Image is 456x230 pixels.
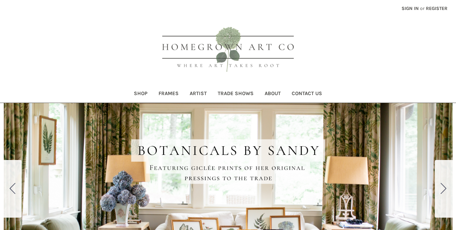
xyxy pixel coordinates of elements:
span: or [419,5,425,12]
a: Contact Us [286,86,328,103]
img: HOMEGROWN ART CO [151,19,305,81]
button: Go to slide 2 [435,160,453,218]
a: Shop [128,86,153,103]
a: About [259,86,286,103]
a: Artist [184,86,212,103]
button: Go to slide 5 [4,160,22,218]
a: Frames [153,86,184,103]
a: Trade Shows [212,86,259,103]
